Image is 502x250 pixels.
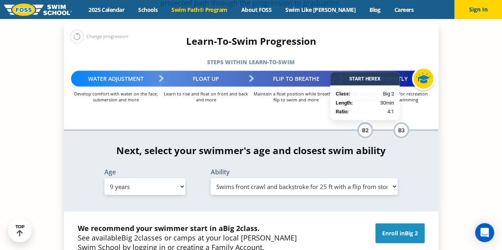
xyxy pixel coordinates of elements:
span: Big 2 [121,233,138,242]
strong: Class: [336,91,350,97]
span: X [377,76,381,82]
div: Swim Confidently [341,71,431,87]
label: Ability [211,169,398,175]
a: About FOSS [234,6,279,13]
div: B2 [357,122,373,138]
span: Big 2 [405,229,418,237]
div: Flip to Breathe [251,71,341,87]
span: Big 2 [223,223,240,233]
div: Open Intercom Messenger [475,223,494,242]
span: Big 2 [383,90,394,98]
h4: Next, select your swimmer's age and closest swim ability [64,145,439,156]
a: Schools [131,6,165,13]
div: Float Up [161,71,251,87]
h5: Steps within Learn-to-Swim [64,57,439,68]
h4: Learn-To-Swim Progression [64,36,439,47]
span: 30min [380,99,394,107]
div: Change progression [70,30,128,44]
a: 2025 Calendar [82,6,131,13]
a: Swim Path® Program [165,6,234,13]
strong: Ratio: [336,109,349,115]
div: B3 [393,122,409,138]
a: Swim Like [PERSON_NAME] [279,6,363,13]
a: Blog [362,6,387,13]
img: FOSS Swim School Logo [4,4,72,16]
a: Careers [387,6,420,13]
div: TOP [15,224,25,237]
label: Age [104,169,185,175]
div: Water Adjustment [71,71,161,87]
p: Maintain a float position while breathing, flip to swim and more [251,91,341,103]
p: Develop comfort with water on the face, submersion and more [71,91,161,103]
div: Start Here [330,72,400,86]
a: Enroll inBig 2 [375,223,425,243]
strong: We recommend your swimmer start in a class. [78,223,260,233]
p: Learn to rise and float on front and back and more [161,91,251,103]
strong: Length: [336,100,353,106]
span: 4:1 [387,108,394,116]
